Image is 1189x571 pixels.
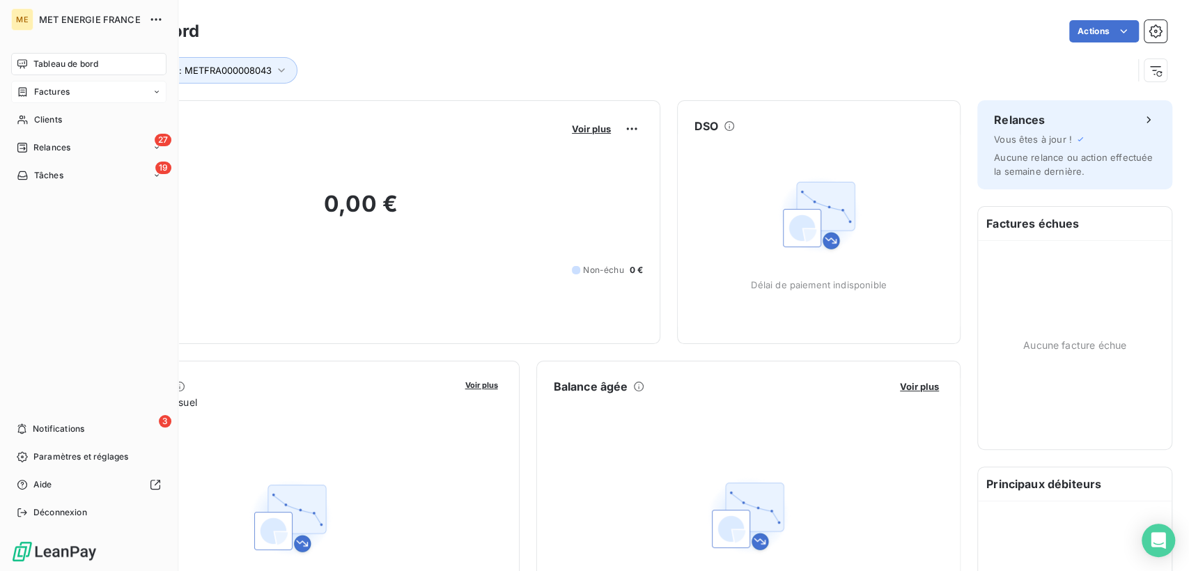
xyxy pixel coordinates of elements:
button: Voir plus [896,380,943,393]
img: Empty state [246,474,335,563]
span: Chiffre d'affaires mensuel [79,395,456,409]
span: Clients [34,114,62,126]
span: MET ENERGIE FRANCE [39,14,141,25]
span: 27 [155,134,171,146]
span: Relances [33,141,70,154]
span: Client : METFRA000008043 [151,65,272,76]
span: Non-échu [583,264,623,276]
span: 0 € [630,264,643,276]
img: Logo LeanPay [11,540,98,563]
span: Aide [33,478,52,491]
span: Voir plus [572,123,611,134]
h6: Relances [994,111,1045,128]
span: Voir plus [900,381,939,392]
img: Empty state [775,171,864,260]
span: Vous êtes à jour ! [994,134,1072,145]
span: Déconnexion [33,506,87,519]
a: Aide [11,474,166,496]
span: Tableau de bord [33,58,98,70]
span: Paramètres et réglages [33,451,128,463]
img: Empty state [704,471,793,561]
h6: DSO [694,118,718,134]
button: Voir plus [461,378,502,391]
span: Délai de paiement indisponible [751,279,887,290]
span: Notifications [33,423,84,435]
span: 3 [159,415,171,428]
h6: Factures échues [978,207,1172,240]
button: Client : METFRA000008043 [130,57,297,84]
button: Voir plus [568,123,615,135]
h2: 0,00 € [79,190,643,232]
span: Aucune relance ou action effectuée la semaine dernière. [994,152,1153,177]
div: ME [11,8,33,31]
span: 19 [155,162,171,174]
button: Actions [1069,20,1139,42]
span: Voir plus [465,380,498,390]
h6: Principaux débiteurs [978,467,1172,501]
div: Open Intercom Messenger [1142,524,1175,557]
span: Tâches [34,169,63,182]
span: Aucune facture échue [1023,338,1126,352]
span: Factures [34,86,70,98]
h6: Balance âgée [554,378,628,395]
